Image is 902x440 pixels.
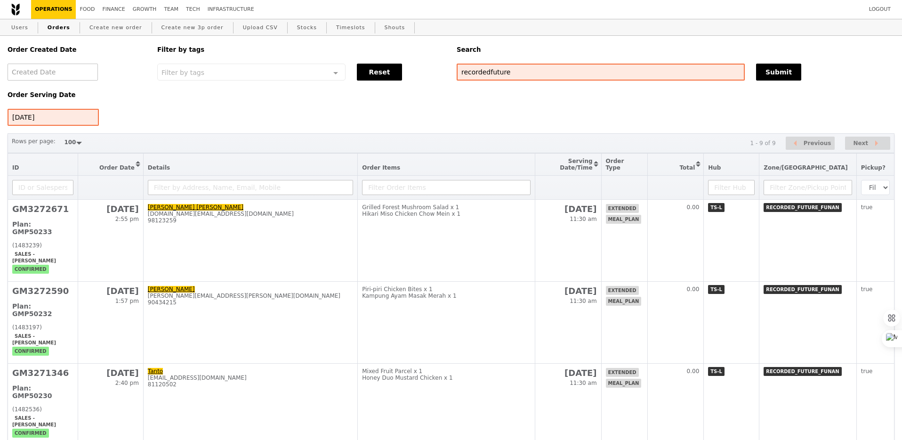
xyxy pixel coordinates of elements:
[540,204,597,214] h2: [DATE]
[708,367,725,376] span: TS-L
[606,368,639,377] span: extended
[540,286,597,296] h2: [DATE]
[293,19,321,36] a: Stocks
[161,68,204,76] span: Filter by tags
[12,324,73,331] div: (1483197)
[148,299,353,306] div: 90434215
[362,286,530,293] div: Piri-piri Chicken Bites x 1
[12,250,58,265] span: Sales - [PERSON_NAME]
[148,286,195,293] a: [PERSON_NAME]
[12,414,58,429] span: Sales - [PERSON_NAME]
[570,298,596,304] span: 11:30 am
[764,203,841,212] span: RECORDED_FUTURE_FUNAN
[606,158,624,171] span: Order Type
[362,204,530,211] div: Grilled Forest Mushroom Salad x 1
[687,368,700,375] span: 0.00
[148,375,353,381] div: [EMAIL_ADDRESS][DOMAIN_NAME]
[148,217,353,224] div: 98123259
[381,19,409,36] a: Shouts
[11,3,20,16] img: Grain logo
[786,137,835,150] button: Previous
[756,64,801,81] button: Submit
[12,384,73,399] h3: Plan: GMP50230
[148,204,243,211] a: [PERSON_NAME] [PERSON_NAME]
[12,368,73,378] h2: GM3271346
[606,215,642,224] span: meal_plan
[148,164,170,171] span: Details
[8,46,146,53] h5: Order Created Date
[853,138,868,149] span: Next
[708,285,725,294] span: TS-L
[12,220,73,236] h3: Plan: GMP50233
[148,368,163,375] a: Tanto
[861,164,886,171] span: Pickup?
[362,180,530,195] input: Filter Order Items
[12,429,49,438] span: confirmed
[845,137,890,150] button: Next
[12,164,19,171] span: ID
[82,368,139,378] h2: [DATE]
[570,380,596,386] span: 11:30 am
[157,46,445,53] h5: Filter by tags
[362,164,400,171] span: Order Items
[708,203,725,212] span: TS-L
[148,381,353,388] div: 81120502
[8,64,98,81] input: Created Date
[708,180,755,195] input: Filter Hub
[687,204,700,211] span: 0.00
[457,46,894,53] h5: Search
[764,164,848,171] span: Zone/[GEOGRAPHIC_DATA]
[82,204,139,214] h2: [DATE]
[82,286,139,296] h2: [DATE]
[764,367,841,376] span: RECORDED_FUTURE_FUNAN
[861,368,873,375] span: true
[8,91,146,98] h5: Order Serving Date
[357,64,402,81] button: Reset
[764,285,841,294] span: RECORDED_FUTURE_FUNAN
[362,293,530,299] div: Kampung Ayam Masak Merah x 1
[115,380,139,386] span: 2:40 pm
[606,204,639,213] span: extended
[12,180,73,195] input: ID or Salesperson name
[540,368,597,378] h2: [DATE]
[12,242,73,249] div: (1483239)
[12,406,73,413] div: (1482536)
[606,379,642,388] span: meal_plan
[44,19,74,36] a: Orders
[12,204,73,214] h2: GM3272671
[12,265,49,274] span: confirmed
[12,137,56,146] label: Rows per page:
[861,286,873,293] span: true
[239,19,282,36] a: Upload CSV
[8,109,99,126] input: Serving Date
[12,347,49,356] span: confirmed
[148,180,353,195] input: Filter by Address, Name, Email, Mobile
[148,293,353,299] div: [PERSON_NAME][EMAIL_ADDRESS][PERSON_NAME][DOMAIN_NAME]
[457,64,745,81] input: Search any field
[332,19,369,36] a: Timeslots
[764,180,852,195] input: Filter Zone/Pickup Point
[687,286,700,293] span: 0.00
[570,216,596,222] span: 11:30 am
[606,286,639,295] span: extended
[12,332,58,347] span: Sales - [PERSON_NAME]
[148,211,353,217] div: [DOMAIN_NAME][EMAIL_ADDRESS][DOMAIN_NAME]
[12,286,73,296] h2: GM3272590
[12,302,73,318] h3: Plan: GMP50232
[115,216,139,222] span: 2:55 pm
[115,298,139,304] span: 1:57 pm
[8,19,32,36] a: Users
[362,375,530,381] div: Honey Duo Mustard Chicken x 1
[362,368,530,375] div: Mixed Fruit Parcel x 1
[804,138,831,149] span: Previous
[86,19,146,36] a: Create new order
[362,211,530,217] div: Hikari Miso Chicken Chow Mein x 1
[708,164,721,171] span: Hub
[606,297,642,306] span: meal_plan
[861,204,873,211] span: true
[158,19,227,36] a: Create new 3p order
[750,140,775,147] div: 1 - 9 of 9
